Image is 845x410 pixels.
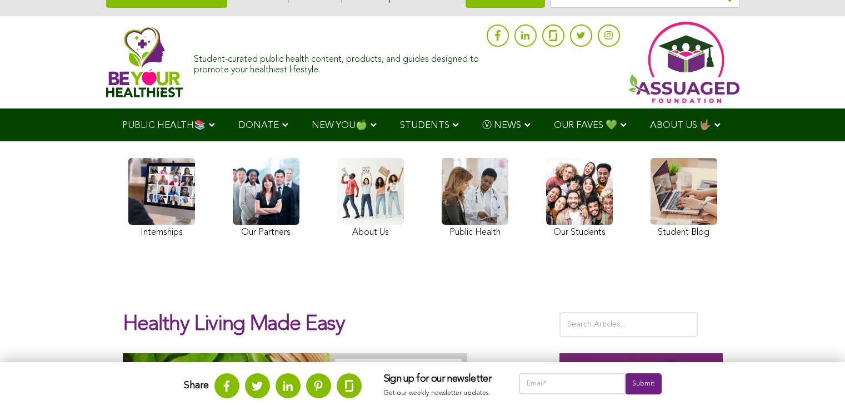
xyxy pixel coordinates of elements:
[789,357,845,410] iframe: Chat Widget
[194,49,481,76] div: Student-curated public health content, products, and guides designed to promote your healthiest l...
[345,380,353,392] img: glassdoor.svg
[650,121,711,130] span: ABOUT US 🤟🏽
[549,30,557,41] img: glassdoor
[312,121,367,130] span: NEW YOU🍏
[384,388,497,400] p: Get our weekly newsletter updates.
[106,27,183,97] img: Assuaged
[400,121,449,130] span: STUDENTS
[482,121,521,130] span: Ⓥ NEWS
[106,108,739,141] div: Navigation Menu
[559,312,698,337] input: Search Articles...
[384,373,497,386] h3: Sign up for our newsletter
[626,373,661,394] input: Submit
[628,22,739,103] img: Assuaged App
[519,373,626,394] input: Email*
[184,381,209,391] strong: Share
[554,121,617,130] span: OUR FAVES 💚
[122,121,206,130] span: PUBLIC HEALTH📚
[123,312,543,348] h1: Healthy Living Made Easy
[238,121,279,130] span: DONATE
